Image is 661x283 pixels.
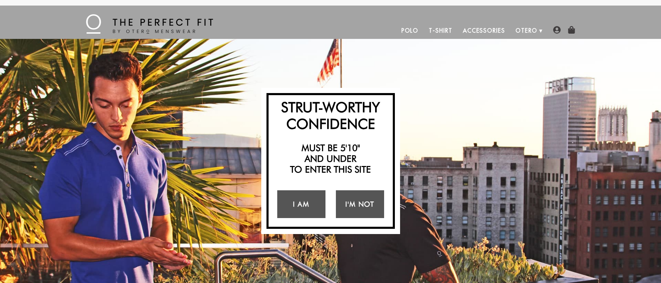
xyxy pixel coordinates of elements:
img: The Perfect Fit - by Otero Menswear - Logo [86,14,213,34]
a: T-Shirt [424,22,457,39]
a: Accessories [458,22,510,39]
a: I Am [277,190,325,218]
a: Otero [510,22,543,39]
h2: Must be 5'10" and under to enter this site [272,142,389,175]
img: user-account-icon.png [553,26,561,34]
img: shopping-bag-icon.png [568,26,575,34]
a: I'm Not [336,190,384,218]
h2: Strut-Worthy Confidence [272,99,389,132]
a: Polo [396,22,424,39]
